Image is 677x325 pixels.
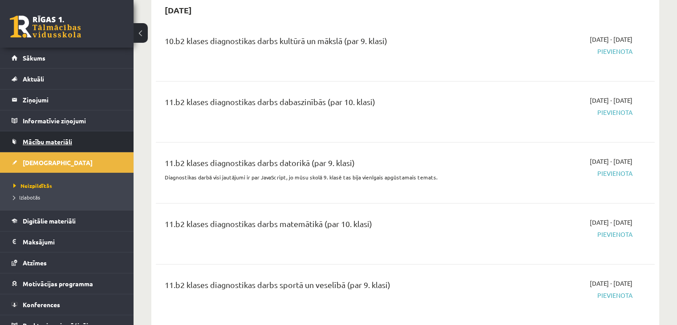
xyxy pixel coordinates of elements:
[23,110,122,131] legend: Informatīvie ziņojumi
[12,232,122,252] a: Maksājumi
[23,217,76,225] span: Digitālie materiāli
[23,138,72,146] span: Mācību materiāli
[165,35,472,51] div: 10.b2 klases diagnostikas darbs kultūrā un mākslā (par 9. klasi)
[165,218,472,234] div: 11.b2 klases diagnostikas darbs matemātikā (par 10. klasi)
[165,279,472,295] div: 11.b2 klases diagnostikas darbs sportā un veselībā (par 9. klasi)
[23,232,122,252] legend: Maksājumi
[12,211,122,231] a: Digitālie materiāli
[12,294,122,315] a: Konferences
[486,230,632,239] span: Pievienota
[23,89,122,110] legend: Ziņojumi
[12,48,122,68] a: Sākums
[12,110,122,131] a: Informatīvie ziņojumi
[486,291,632,300] span: Pievienota
[13,182,125,190] a: Neizpildītās
[12,131,122,152] a: Mācību materiāli
[590,279,632,288] span: [DATE] - [DATE]
[23,54,45,62] span: Sākums
[23,75,44,83] span: Aktuāli
[486,47,632,56] span: Pievienota
[13,182,52,189] span: Neizpildītās
[12,273,122,294] a: Motivācijas programma
[165,96,472,112] div: 11.b2 klases diagnostikas darbs dabaszinībās (par 10. klasi)
[165,157,472,173] div: 11.b2 klases diagnostikas darbs datorikā (par 9. klasi)
[165,173,472,181] p: Diagnostikas darbā visi jautājumi ir par JavaScript, jo mūsu skolā 9. klasē tas bija vienīgais ap...
[486,108,632,117] span: Pievienota
[10,16,81,38] a: Rīgas 1. Tālmācības vidusskola
[23,259,47,267] span: Atzīmes
[486,169,632,178] span: Pievienota
[590,35,632,44] span: [DATE] - [DATE]
[590,218,632,227] span: [DATE] - [DATE]
[23,158,93,167] span: [DEMOGRAPHIC_DATA]
[590,96,632,105] span: [DATE] - [DATE]
[12,89,122,110] a: Ziņojumi
[12,252,122,273] a: Atzīmes
[12,69,122,89] a: Aktuāli
[23,280,93,288] span: Motivācijas programma
[13,194,40,201] span: Izlabotās
[13,193,125,201] a: Izlabotās
[590,157,632,166] span: [DATE] - [DATE]
[12,152,122,173] a: [DEMOGRAPHIC_DATA]
[23,301,60,309] span: Konferences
